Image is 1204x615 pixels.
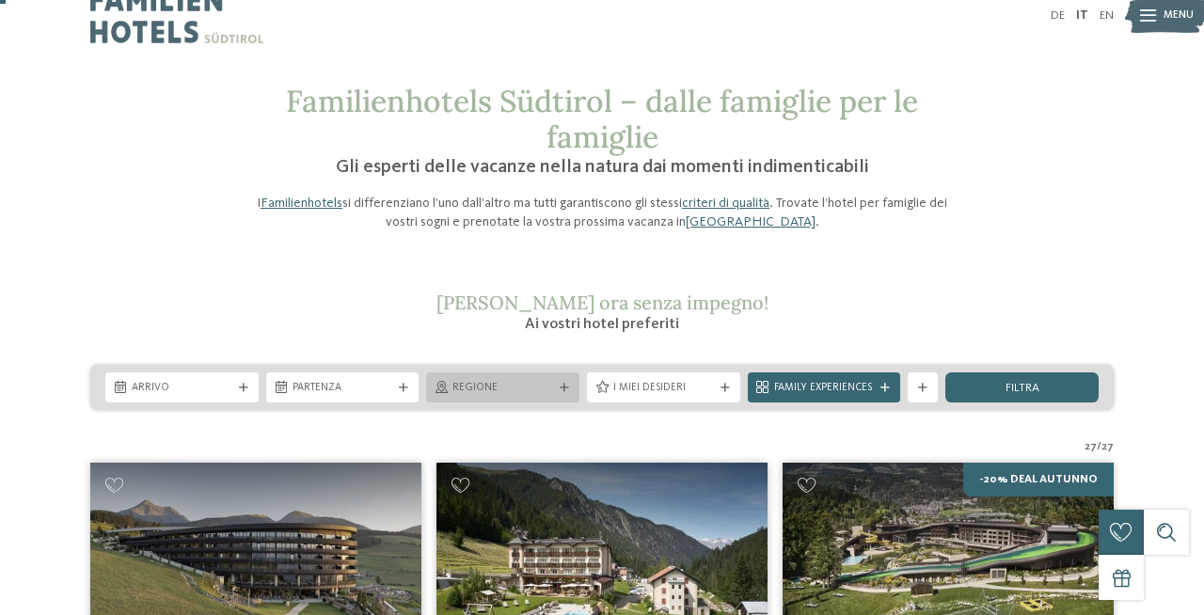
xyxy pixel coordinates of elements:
span: Partenza [293,381,393,396]
span: 27 [1101,440,1114,455]
span: Regione [452,381,553,396]
span: [PERSON_NAME] ora senza impegno! [436,291,768,314]
a: Familienhotels [261,197,342,210]
span: Arrivo [132,381,232,396]
p: I si differenziano l’uno dall’altro ma tutti garantiscono gli stessi . Trovate l’hotel per famigl... [245,194,959,231]
span: / [1097,440,1101,455]
a: EN [1100,9,1114,22]
span: Familienhotels Südtirol – dalle famiglie per le famiglie [286,82,918,156]
a: IT [1076,9,1088,22]
span: filtra [1006,383,1039,395]
a: DE [1051,9,1065,22]
span: Family Experiences [774,381,875,396]
a: [GEOGRAPHIC_DATA] [686,215,816,229]
span: I miei desideri [613,381,714,396]
span: 27 [1085,440,1097,455]
span: Menu [1164,8,1194,24]
a: criteri di qualità [682,197,769,210]
span: Ai vostri hotel preferiti [525,317,679,332]
span: Gli esperti delle vacanze nella natura dai momenti indimenticabili [336,158,869,177]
